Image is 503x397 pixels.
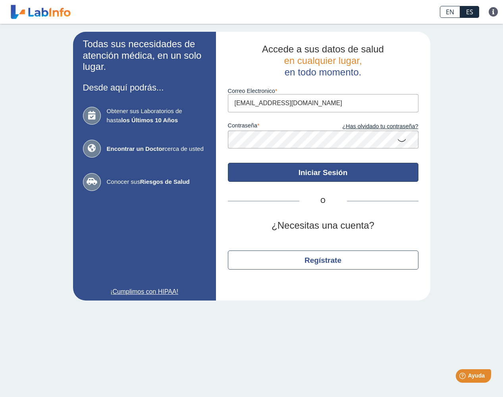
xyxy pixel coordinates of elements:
h2: ¿Necesitas una cuenta? [228,220,418,231]
a: EN [440,6,460,18]
span: O [299,196,347,206]
h3: Desde aquí podrás... [83,83,206,93]
label: Correo Electronico [228,88,418,94]
span: Obtener sus Laboratorios de hasta [107,107,206,125]
iframe: Help widget launcher [432,366,494,388]
h2: Todas sus necesidades de atención médica, en un solo lugar. [83,39,206,73]
span: Accede a sus datos de salud [262,44,384,54]
span: en cualquier lugar, [284,55,362,66]
a: ¿Has olvidado tu contraseña? [323,122,418,131]
span: cerca de usted [107,145,206,154]
b: Encontrar un Doctor [107,145,165,152]
span: en todo momento. [285,67,361,77]
a: ¡Cumplimos con HIPAA! [83,287,206,297]
b: los Últimos 10 Años [121,117,178,123]
button: Iniciar Sesión [228,163,418,182]
span: Conocer sus [107,177,206,187]
b: Riesgos de Salud [140,178,190,185]
label: contraseña [228,122,323,131]
a: ES [460,6,479,18]
button: Regístrate [228,251,418,270]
